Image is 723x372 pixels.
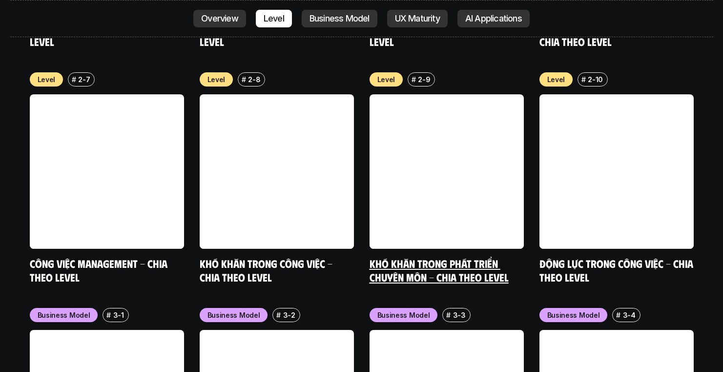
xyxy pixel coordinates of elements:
p: 2-8 [248,74,260,85]
p: Level [547,74,565,85]
a: Khó khăn trong phát triển chuyên môn - Chia theo level [370,257,509,284]
a: Overview [193,10,246,27]
p: 2-7 [78,74,90,85]
p: Overview [201,14,238,23]
p: 3-3 [453,310,466,320]
a: Business Model [302,10,377,27]
a: Khó khăn trong công việc - Chia theo Level [200,257,335,284]
a: Giai đoạn Define - Chia theo Level [200,21,332,48]
a: Giai đoạn Solution - Chia theo Level [370,21,516,48]
p: 3-4 [623,310,636,320]
a: Công việc Management - Chia theo level [30,257,170,284]
h6: # [616,311,620,319]
p: 3-1 [113,310,124,320]
a: Level [256,10,292,27]
a: Động lực trong công việc - Chia theo Level [539,257,696,284]
p: Level [207,74,226,85]
p: Business Model [377,310,430,320]
h6: # [446,311,451,319]
a: AI Applications [457,10,530,27]
p: Level [264,14,284,23]
p: Business Model [38,310,90,320]
p: Business Model [207,310,260,320]
p: Level [377,74,395,85]
h6: # [242,76,246,83]
a: Giai đoạn Discovery - Chia theo Level [30,21,182,48]
h6: # [412,76,416,83]
h6: # [72,76,76,83]
p: Business Model [310,14,370,23]
p: Level [38,74,56,85]
p: 2-9 [418,74,430,85]
p: AI Applications [465,14,522,23]
p: UX Maturity [395,14,440,23]
p: 3-2 [283,310,295,320]
a: Giai đoạn Testing & Implement - Chia theo Level [539,21,690,48]
p: Business Model [547,310,600,320]
h6: # [276,311,281,319]
a: UX Maturity [387,10,448,27]
h6: # [581,76,586,83]
p: 2-10 [588,74,603,85]
h6: # [106,311,111,319]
